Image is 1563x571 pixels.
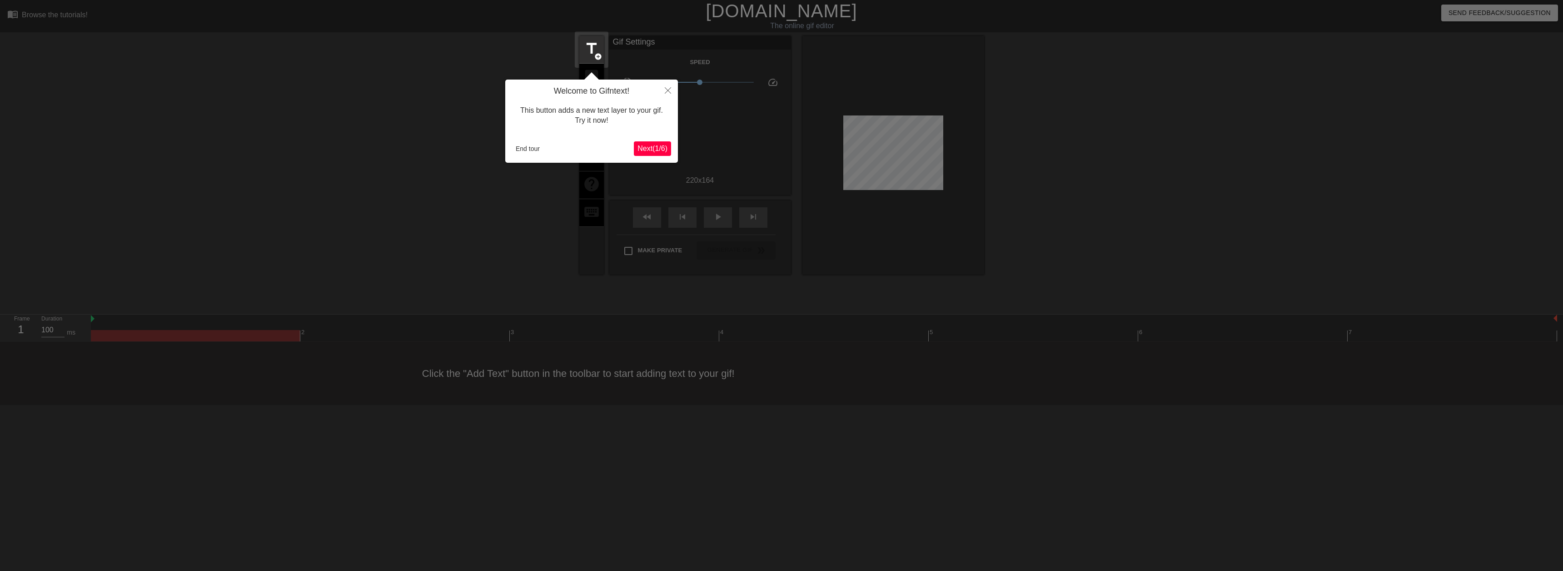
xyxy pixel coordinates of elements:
button: Next [634,141,671,156]
button: Close [658,80,678,100]
button: End tour [512,142,543,155]
span: Next ( 1 / 6 ) [637,145,667,152]
div: This button adds a new text layer to your gif. Try it now! [512,96,671,135]
h4: Welcome to Gifntext! [512,86,671,96]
